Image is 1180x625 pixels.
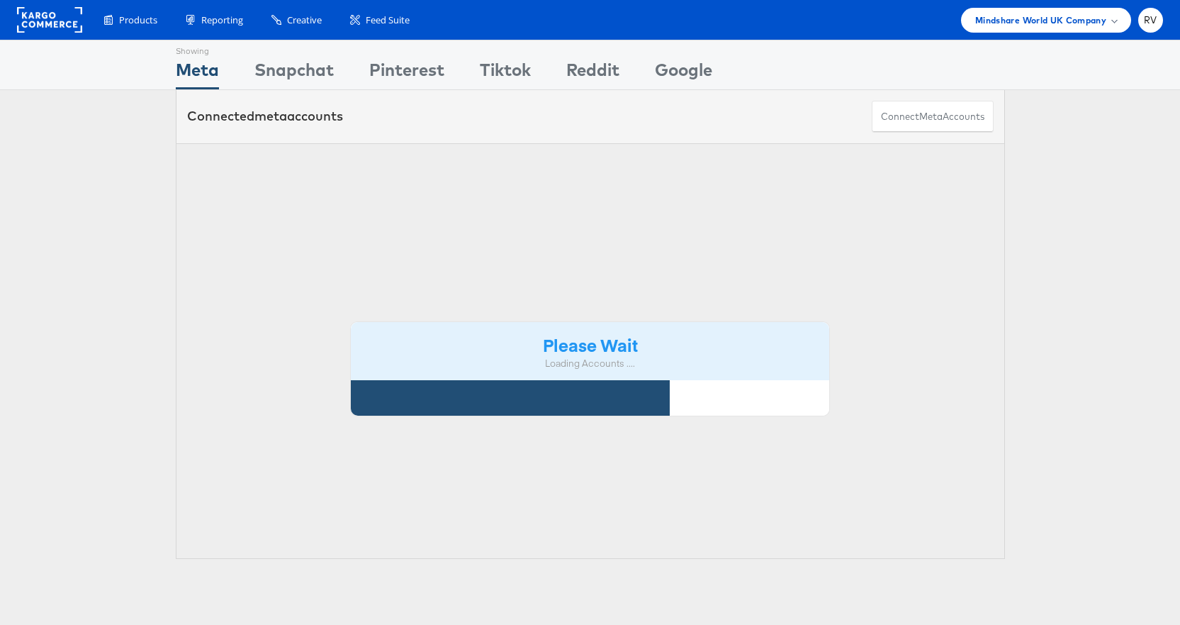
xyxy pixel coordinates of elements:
span: Products [119,13,157,27]
span: meta [919,110,943,123]
span: Mindshare World UK Company [975,13,1106,28]
span: Reporting [201,13,243,27]
span: RV [1144,16,1157,25]
span: meta [254,108,287,124]
div: Loading Accounts .... [361,357,819,370]
div: Google [655,57,712,89]
div: Tiktok [480,57,531,89]
div: Showing [176,40,219,57]
div: Meta [176,57,219,89]
div: Reddit [566,57,619,89]
span: Feed Suite [366,13,410,27]
button: ConnectmetaAccounts [872,101,994,133]
strong: Please Wait [543,333,638,356]
span: Creative [287,13,322,27]
div: Connected accounts [187,107,343,126]
div: Pinterest [369,57,444,89]
div: Snapchat [254,57,334,89]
